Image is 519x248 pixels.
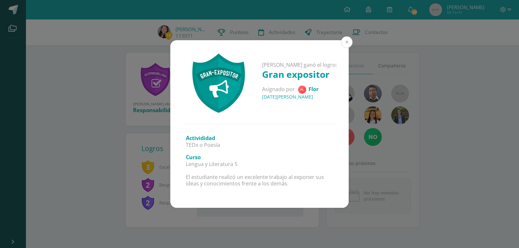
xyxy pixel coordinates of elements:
[186,174,333,187] p: El estudiante realizó un excelente trabajo al exponer sus ideas y conocimientos frente a los demás.
[262,86,337,94] p: Asignado por
[308,86,319,93] span: Flor
[262,94,337,100] h4: [DATE][PERSON_NAME]
[341,36,353,48] button: Close (Esc)
[262,62,337,68] p: [PERSON_NAME] ganó el logro:
[186,161,333,168] p: Lengua y Literatura 5
[262,68,337,80] h1: Gran expositor
[298,86,306,94] img: 6b38e6ef9d76d9f7014fc8ffa59055c2.png
[186,154,333,161] h3: Curso
[186,135,333,142] h3: Activididad
[186,142,333,148] p: TEDx o Poesía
